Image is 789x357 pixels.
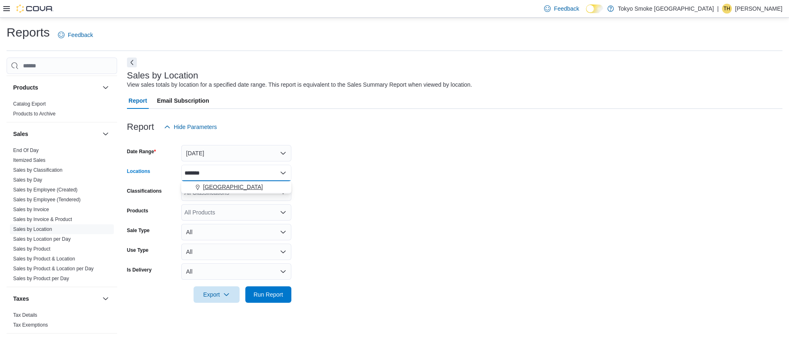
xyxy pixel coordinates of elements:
h1: Reports [7,24,50,41]
span: Sales by Product per Day [13,275,69,282]
div: View sales totals by location for a specified date range. This report is equivalent to the Sales ... [127,81,472,89]
span: Hide Parameters [174,123,217,131]
button: Run Report [245,286,291,303]
button: Close list of options [280,170,286,176]
a: Sales by Location [13,226,52,232]
p: | [717,4,719,14]
a: Feedback [541,0,582,17]
img: Cova [16,5,53,13]
h3: Report [127,122,154,132]
span: Sales by Invoice & Product [13,216,72,223]
a: End Of Day [13,147,39,153]
label: Sale Type [127,227,150,234]
div: Choose from the following options [181,181,291,193]
span: TH [724,4,730,14]
label: Products [127,207,148,214]
label: Locations [127,168,150,175]
input: Dark Mode [586,5,603,13]
label: Classifications [127,188,162,194]
div: Sales [7,145,117,287]
a: Catalog Export [13,101,46,107]
span: Tax Details [13,312,37,318]
div: Taxes [7,310,117,333]
a: Sales by Day [13,177,42,183]
span: [GEOGRAPHIC_DATA] [203,183,263,191]
button: Hide Parameters [161,119,220,135]
span: Sales by Employee (Tendered) [13,196,81,203]
span: Feedback [68,31,93,39]
div: Products [7,99,117,122]
a: Sales by Product & Location [13,256,75,262]
a: Products to Archive [13,111,55,117]
span: Run Report [254,290,283,299]
a: Sales by Invoice [13,207,49,212]
label: Date Range [127,148,156,155]
button: Products [101,83,111,92]
span: Sales by Location per Day [13,236,71,242]
button: [GEOGRAPHIC_DATA] [181,181,291,193]
a: Sales by Employee (Tendered) [13,197,81,203]
a: Sales by Product [13,246,51,252]
span: Sales by Location [13,226,52,233]
h3: Sales [13,130,28,138]
a: Itemized Sales [13,157,46,163]
span: End Of Day [13,147,39,154]
a: Tax Exemptions [13,322,48,328]
div: Trishauna Hyatt [722,4,732,14]
span: Sales by Invoice [13,206,49,213]
span: Report [129,92,147,109]
button: Open list of options [280,209,286,216]
button: Sales [101,129,111,139]
h3: Products [13,83,38,92]
p: [PERSON_NAME] [735,4,782,14]
button: Next [127,58,137,67]
span: Export [198,286,235,303]
button: All [181,263,291,280]
button: All [181,224,291,240]
a: Sales by Product & Location per Day [13,266,94,272]
button: Products [13,83,99,92]
button: Sales [13,130,99,138]
button: Export [194,286,240,303]
p: Tokyo Smoke [GEOGRAPHIC_DATA] [618,4,714,14]
label: Is Delivery [127,267,152,273]
button: Taxes [101,294,111,304]
h3: Sales by Location [127,71,198,81]
button: Taxes [13,295,99,303]
span: Email Subscription [157,92,209,109]
span: Itemized Sales [13,157,46,164]
a: Sales by Invoice & Product [13,217,72,222]
button: [DATE] [181,145,291,161]
a: Sales by Classification [13,167,62,173]
span: Dark Mode [586,13,586,14]
a: Sales by Employee (Created) [13,187,78,193]
h3: Taxes [13,295,29,303]
span: Feedback [554,5,579,13]
a: Sales by Location per Day [13,236,71,242]
a: Sales by Product per Day [13,276,69,281]
button: All [181,244,291,260]
label: Use Type [127,247,148,253]
a: Tax Details [13,312,37,318]
a: Feedback [55,27,96,43]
